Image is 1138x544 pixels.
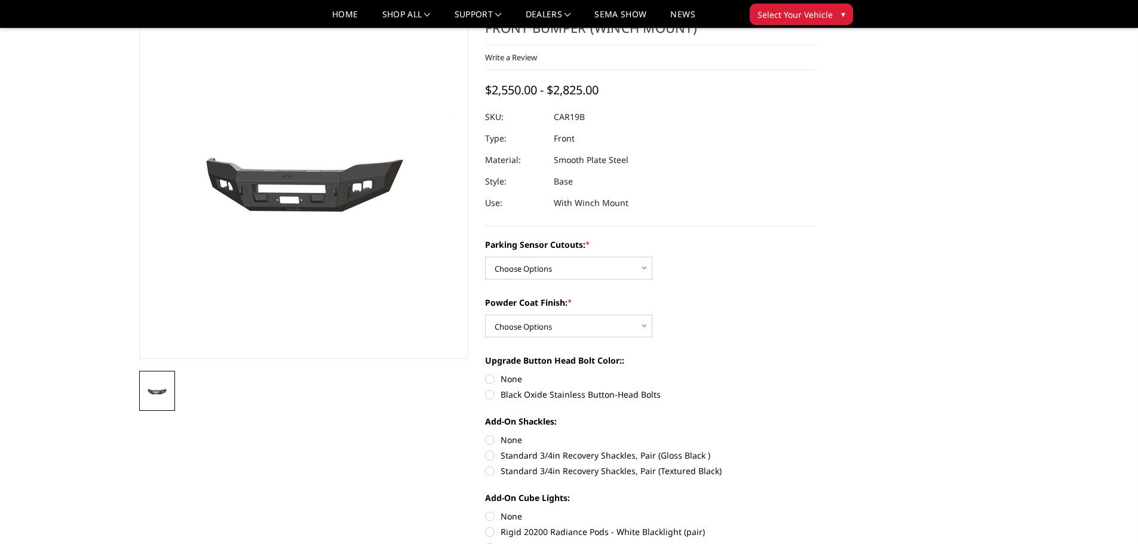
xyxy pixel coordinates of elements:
[455,10,502,27] a: Support
[485,525,815,538] label: Rigid 20200 Radiance Pods - White Blacklight (pair)
[485,149,545,171] dt: Material:
[485,373,815,385] label: None
[485,465,815,477] label: Standard 3/4in Recovery Shackles, Pair (Textured Black)
[485,296,815,309] label: Powder Coat Finish:
[757,8,833,21] span: Select Your Vehicle
[382,10,431,27] a: shop all
[485,415,815,428] label: Add-On Shackles:
[485,171,545,192] dt: Style:
[670,10,695,27] a: News
[750,4,853,25] button: Select Your Vehicle
[485,238,815,251] label: Parking Sensor Cutouts:
[485,82,599,98] span: $2,550.00 - $2,825.00
[139,1,469,359] a: 2019-2025 Ram 2500-3500 - A2 Series- Base Front Bumper (winch mount)
[143,385,171,398] img: 2019-2025 Ram 2500-3500 - A2 Series- Base Front Bumper (winch mount)
[485,192,545,214] dt: Use:
[485,491,815,504] label: Add-On Cube Lights:
[554,192,628,214] dd: With Winch Mount
[554,171,573,192] dd: Base
[841,8,845,20] span: ▾
[485,354,815,367] label: Upgrade Button Head Bolt Color::
[485,388,815,401] label: Black Oxide Stainless Button-Head Bolts
[594,10,646,27] a: SEMA Show
[554,128,575,149] dd: Front
[526,10,571,27] a: Dealers
[485,128,545,149] dt: Type:
[485,434,815,446] label: None
[1078,487,1138,544] iframe: Chat Widget
[554,106,585,128] dd: CAR19B
[554,149,628,171] dd: Smooth Plate Steel
[332,10,358,27] a: Home
[485,52,537,63] a: Write a Review
[485,106,545,128] dt: SKU:
[485,510,815,523] label: None
[485,449,815,462] label: Standard 3/4in Recovery Shackles, Pair (Gloss Black )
